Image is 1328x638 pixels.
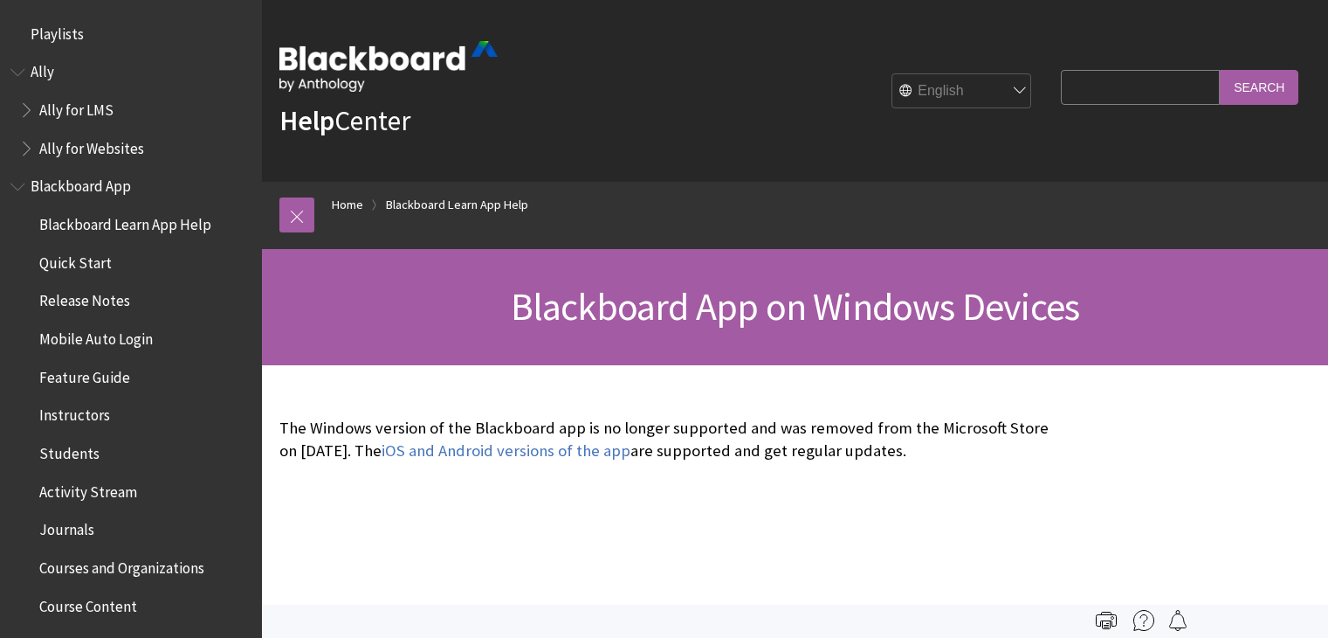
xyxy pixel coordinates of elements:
[1133,610,1154,631] img: More help
[511,282,1080,330] span: Blackboard App on Windows Devices
[31,19,84,43] span: Playlists
[1167,610,1188,631] img: Follow this page
[382,440,630,461] a: iOS and Android versions of the app
[39,592,137,615] span: Course Content
[10,58,251,163] nav: Book outline for Anthology Ally Help
[279,103,410,138] a: HelpCenter
[39,134,144,157] span: Ally for Websites
[31,172,131,196] span: Blackboard App
[39,248,112,272] span: Quick Start
[39,477,137,501] span: Activity Stream
[39,516,94,539] span: Journals
[10,19,251,49] nav: Book outline for Playlists
[39,95,114,119] span: Ally for LMS
[1096,610,1117,631] img: Print
[39,401,110,425] span: Instructors
[332,194,363,216] a: Home
[386,194,528,216] a: Blackboard Learn App Help
[39,363,130,386] span: Feature Guide
[39,439,100,462] span: Students
[1220,70,1298,104] input: Search
[39,553,204,577] span: Courses and Organizations
[279,103,334,138] strong: Help
[31,58,54,81] span: Ally
[279,41,498,92] img: Blackboard by Anthology
[39,210,211,233] span: Blackboard Learn App Help
[892,74,1032,109] select: Site Language Selector
[39,287,130,310] span: Release Notes
[39,324,153,348] span: Mobile Auto Login
[279,417,1052,462] p: The Windows version of the Blackboard app is no longer supported and was removed from the Microso...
